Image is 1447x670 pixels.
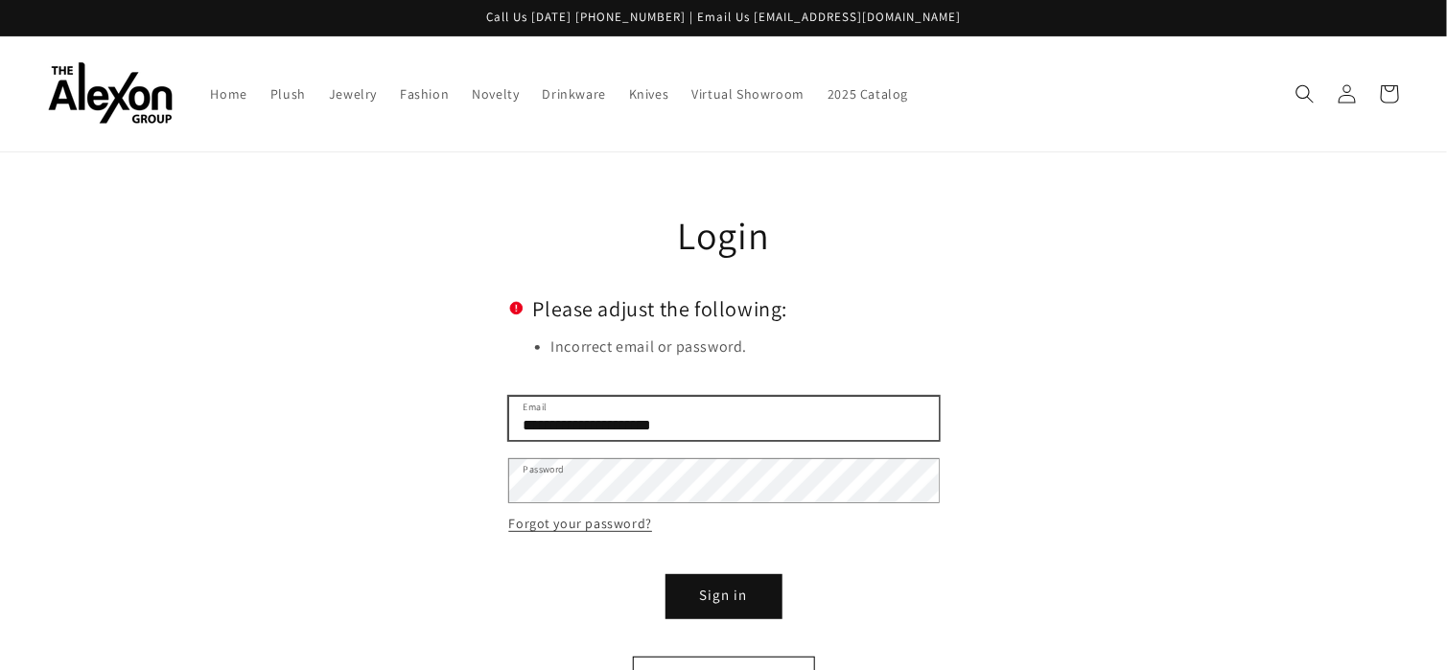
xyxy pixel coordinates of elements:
summary: Search [1284,73,1326,115]
span: Fashion [400,85,449,103]
span: Home [211,85,247,103]
span: 2025 Catalog [828,85,908,103]
a: Fashion [388,74,460,114]
span: Novelty [472,85,519,103]
a: Home [199,74,259,114]
img: The Alexon Group [48,62,173,125]
a: Forgot your password? [509,512,653,536]
a: Virtual Showroom [681,74,817,114]
a: Drinkware [531,74,618,114]
span: Virtual Showroom [692,85,805,103]
a: Jewelry [317,74,388,114]
span: Plush [270,85,306,103]
span: Drinkware [543,85,606,103]
h2: Please adjust the following: [509,298,939,319]
a: Novelty [460,74,530,114]
span: Knives [629,85,669,103]
li: Incorrect email or password. [551,335,939,359]
a: Knives [618,74,681,114]
a: Plush [259,74,317,114]
a: 2025 Catalog [816,74,920,114]
span: Jewelry [329,85,377,103]
h1: Login [509,210,939,260]
button: Sign in [666,575,782,618]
